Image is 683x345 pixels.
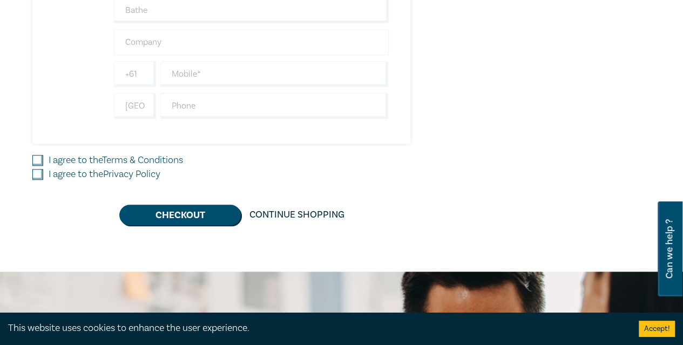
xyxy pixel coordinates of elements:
[49,167,160,181] label: I agree to the
[103,168,160,180] a: Privacy Policy
[160,61,389,87] input: Mobile*
[49,153,183,167] label: I agree to the
[160,93,389,119] input: Phone
[664,208,674,290] span: Can we help ?
[102,154,183,166] a: Terms & Conditions
[119,205,241,225] button: Checkout
[114,29,389,55] input: Company
[114,61,156,87] input: +61
[114,93,156,119] input: +61
[639,321,675,337] button: Accept cookies
[8,321,623,335] div: This website uses cookies to enhance the user experience.
[241,205,353,225] a: Continue Shopping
